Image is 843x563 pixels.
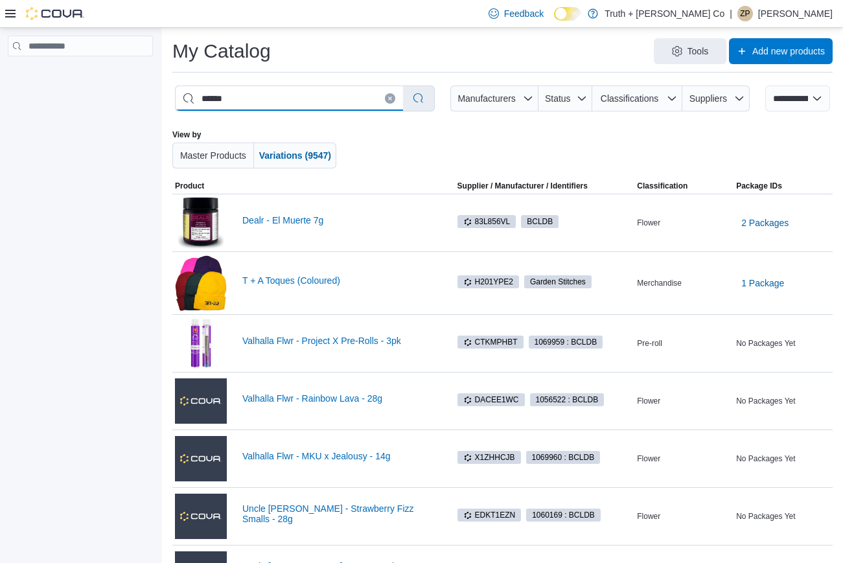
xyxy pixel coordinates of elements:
div: Flower [634,451,733,466]
a: Valhalla Flwr - Rainbow Lava - 28g [242,393,434,404]
span: 83L856VL [463,216,511,227]
button: Manufacturers [450,86,538,111]
span: Garden Stitches [524,275,592,288]
span: Suppliers [689,93,727,104]
div: No Packages Yet [733,509,833,524]
span: Tools [687,45,709,58]
img: Cova [26,7,84,20]
span: Feedback [504,7,544,20]
span: BCLDB [521,215,559,228]
span: 2 Packages [741,216,789,229]
span: 1060169 : BCLDB [532,509,595,521]
img: Dealr - El Muerte 7g [175,197,227,249]
div: Supplier / Manufacturer / Identifiers [457,181,588,191]
a: T + A Toques (Coloured) [242,275,434,286]
button: Classifications [592,86,682,111]
button: Clear input [385,93,395,104]
a: Valhalla Flwr - MKU x Jealousy - 14g [242,451,434,461]
span: 1056522 : BCLDB [530,393,605,406]
div: Zach Pendergast [737,6,753,21]
a: Feedback [483,1,549,27]
span: 1056522 : BCLDB [536,394,599,406]
img: Uncle Bob - Strawberry Fizz Smalls - 28g [175,494,227,539]
span: 83L856VL [457,215,516,228]
span: CTKMPHBT [463,336,518,348]
button: 2 Packages [736,210,794,236]
span: Master Products [180,150,246,161]
div: Flower [634,393,733,409]
label: View by [172,130,201,140]
img: Valhalla Flwr - MKU x Jealousy - 14g [175,436,227,481]
span: Variations (9547) [259,150,331,161]
a: Valhalla Flwr - Project X Pre-Rolls - 3pk [242,336,434,346]
button: Status [538,86,592,111]
span: ZP [740,6,750,21]
p: [PERSON_NAME] [758,6,833,21]
span: 1060169 : BCLDB [526,509,601,522]
button: Add new products [729,38,833,64]
span: BCLDB [527,216,553,227]
button: 1 Package [736,270,789,296]
span: Classifications [601,93,658,104]
a: Dealr - El Muerte 7g [242,215,434,225]
span: DACEE1WC [457,393,525,406]
img: Valhalla Flwr - Project X Pre-Rolls - 3pk [175,317,227,369]
span: Supplier / Manufacturer / Identifiers [439,181,588,191]
div: Merchandise [634,275,733,291]
span: CTKMPHBT [457,336,524,349]
span: 1069959 : BCLDB [535,336,597,348]
a: Uncle [PERSON_NAME] - Strawberry Fizz Smalls - 28g [242,503,434,524]
span: EDKT1EZN [463,509,516,521]
span: 1069960 : BCLDB [532,452,595,463]
div: No Packages Yet [733,451,833,466]
div: No Packages Yet [733,393,833,409]
input: Dark Mode [554,7,581,21]
span: Classification [637,181,687,191]
div: No Packages Yet [733,336,833,351]
h1: My Catalog [172,38,271,64]
span: H201YPE2 [463,276,513,288]
img: T + A Toques (Coloured) [175,255,227,312]
span: Status [545,93,571,104]
span: H201YPE2 [457,275,519,288]
span: Add new products [752,45,825,58]
p: Truth + [PERSON_NAME] Co [605,6,724,21]
nav: Complex example [8,59,153,90]
span: EDKT1EZN [457,509,522,522]
span: Package IDs [736,181,782,191]
span: Manufacturers [457,93,515,104]
span: 1069959 : BCLDB [529,336,603,349]
span: DACEE1WC [463,394,519,406]
span: X1ZHHCJB [457,451,521,464]
button: Master Products [172,143,254,168]
button: Suppliers [682,86,750,111]
div: Flower [634,509,733,524]
button: Variations (9547) [254,143,336,168]
span: 1 Package [741,277,784,290]
button: Tools [654,38,726,64]
span: Product [175,181,204,191]
p: | [730,6,732,21]
span: Garden Stitches [530,276,586,288]
span: 1069960 : BCLDB [526,451,601,464]
div: Pre-roll [634,336,733,351]
img: Valhalla Flwr - Rainbow Lava - 28g [175,378,227,424]
div: Flower [634,215,733,231]
span: X1ZHHCJB [463,452,515,463]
